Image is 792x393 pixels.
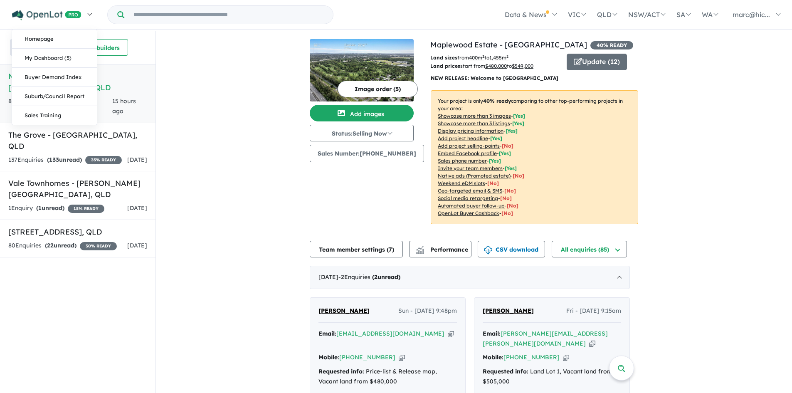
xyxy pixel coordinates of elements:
span: [No] [507,203,518,209]
span: 40 % READY [590,41,633,49]
strong: Mobile: [483,353,503,361]
div: 137 Enquir ies [8,155,122,165]
img: Maplewood Estate - Wacol [310,39,414,101]
a: [PHONE_NUMBER] [339,353,395,361]
span: [No] [487,180,499,186]
div: [DATE] [310,266,630,289]
u: Weekend eDM slots [438,180,485,186]
u: $ 480,000 [485,63,507,69]
b: Land sizes [430,54,457,61]
strong: ( unread) [45,242,76,249]
u: Social media retargeting [438,195,498,201]
a: [PERSON_NAME] [483,306,534,316]
span: [No] [513,173,524,179]
img: Openlot PRO Logo White [12,10,81,20]
span: Performance [417,246,468,253]
div: 85 Enquir ies [8,96,112,116]
span: [ Yes ] [513,113,525,119]
a: Sales Training [12,106,97,125]
button: Copy [399,353,405,362]
span: [ Yes ] [512,120,524,126]
button: All enquiries (85) [552,241,627,257]
div: Land Lot 1, Vacant land from $505,000 [483,367,621,387]
span: [No] [501,210,513,216]
u: 400 m [469,54,484,61]
p: from [430,54,560,62]
strong: ( unread) [372,273,400,281]
u: Add project selling-points [438,143,500,149]
strong: Mobile: [318,353,339,361]
span: 7 [389,246,392,253]
strong: ( unread) [47,156,82,163]
u: Add project headline [438,135,488,141]
span: [PERSON_NAME] [483,307,534,314]
a: Maplewood Estate - [GEOGRAPHIC_DATA] [430,40,587,49]
button: Sales Number:[PHONE_NUMBER] [310,145,424,162]
span: 15 hours ago [112,97,136,115]
span: [DATE] [127,204,147,212]
img: bar-chart.svg [416,249,424,254]
span: 1 [38,204,42,212]
a: [PERSON_NAME][EMAIL_ADDRESS][PERSON_NAME][DOMAIN_NAME] [483,330,608,347]
strong: Requested info: [318,368,364,375]
u: Sales phone number [438,158,487,164]
u: 1,455 m [489,54,508,61]
span: 133 [49,156,59,163]
a: Suburb/Council Report [12,87,97,106]
p: start from [430,62,560,70]
button: Add images [310,105,414,121]
strong: Requested info: [483,368,528,375]
span: [DATE] [127,242,147,249]
span: [ Yes ] [490,135,502,141]
h5: [STREET_ADDRESS] , QLD [8,226,147,237]
h5: The Grove - [GEOGRAPHIC_DATA] , QLD [8,129,147,152]
button: Status:Selling Now [310,125,414,141]
span: 15 % READY [68,205,104,213]
u: Display pricing information [438,128,503,134]
span: [No] [504,188,516,194]
span: to [484,54,508,61]
span: 2 [374,273,377,281]
h5: Vale Townhomes - [PERSON_NAME][GEOGRAPHIC_DATA] , QLD [8,178,147,200]
span: [ Yes ] [506,128,518,134]
sup: 2 [506,54,508,59]
div: 80 Enquir ies [8,241,117,251]
b: 40 % ready [483,98,511,104]
h5: Maplewood Estate - [GEOGRAPHIC_DATA] , QLD [8,71,147,93]
a: [EMAIL_ADDRESS][DOMAIN_NAME] [336,330,444,337]
input: Try estate name, suburb, builder or developer [126,6,331,24]
u: OpenLot Buyer Cashback [438,210,499,216]
a: [PHONE_NUMBER] [503,353,560,361]
button: Copy [448,329,454,338]
span: [ No ] [502,143,513,149]
span: [DATE] [127,156,147,163]
span: [PERSON_NAME] [318,307,370,314]
a: Buyer Demand Index [12,68,97,87]
span: [ Yes ] [505,165,517,171]
button: Performance [409,241,471,257]
button: Update (12) [567,54,627,70]
b: Land prices [430,63,460,69]
strong: Email: [483,330,501,337]
a: [PERSON_NAME] [318,306,370,316]
button: Copy [589,339,595,348]
sup: 2 [482,54,484,59]
button: Copy [563,353,569,362]
span: marc@hic... [733,10,770,19]
u: Automated buyer follow-up [438,203,505,209]
u: Showcase more than 3 listings [438,120,510,126]
strong: Email: [318,330,336,337]
span: Sun - [DATE] 9:48pm [398,306,457,316]
u: Native ads (Promoted estate) [438,173,511,179]
span: 22 [47,242,54,249]
button: Team member settings (7) [310,241,403,257]
span: [ Yes ] [489,158,501,164]
span: [ Yes ] [499,150,511,156]
span: 35 % READY [85,156,122,164]
a: My Dashboard (5) [12,49,97,68]
div: 1 Enquir y [8,203,104,213]
span: - 2 Enquir ies [338,273,400,281]
img: line-chart.svg [416,246,424,250]
u: Embed Facebook profile [438,150,497,156]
